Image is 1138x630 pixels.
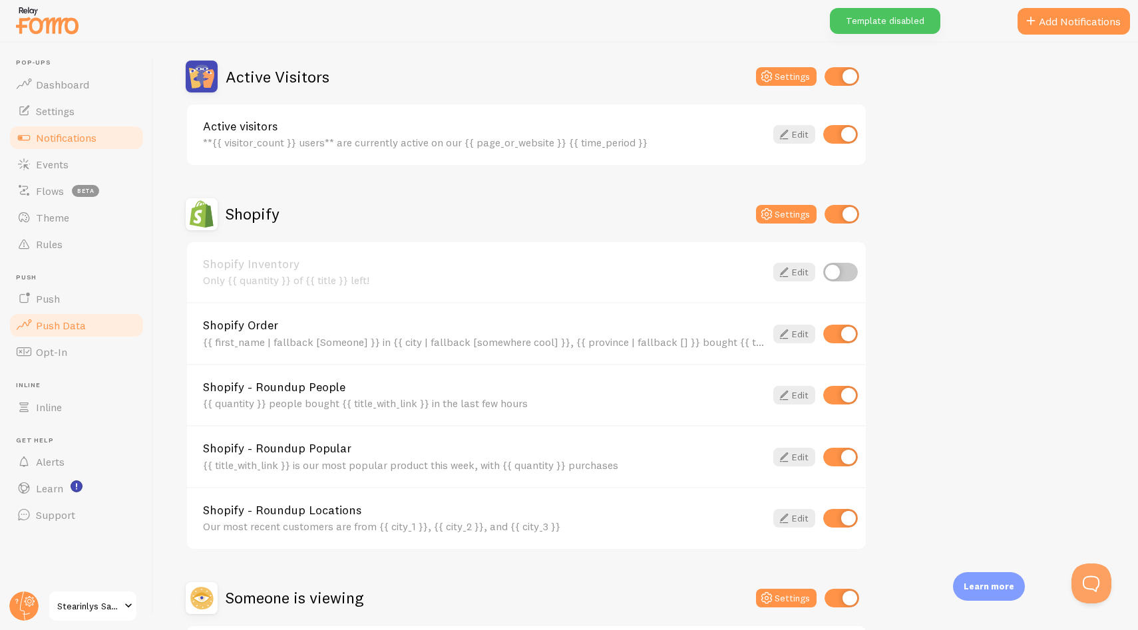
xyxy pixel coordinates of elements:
span: Flows [36,184,64,198]
span: Notifications [36,131,96,144]
span: Pop-ups [16,59,145,67]
a: Push Data [8,312,145,339]
span: Push Data [36,319,86,332]
a: Edit [773,386,815,404]
span: Get Help [16,436,145,445]
img: Someone is viewing [186,582,218,614]
div: {{ first_name | fallback [Someone] }} in {{ city | fallback [somewhere cool] }}, {{ province | fa... [203,336,765,348]
button: Settings [756,67,817,86]
span: Rules [36,237,63,251]
span: Stearinlys Sand Eksperten [57,598,120,614]
a: Edit [773,125,815,144]
div: Template disabled [830,8,940,34]
a: Shopify Inventory [203,258,765,270]
div: **{{ visitor_count }} users** are currently active on our {{ page_or_website }} {{ time_period }} [203,136,765,148]
a: Shopify Order [203,319,765,331]
svg: <p>Watch New Feature Tutorials!</p> [71,480,83,492]
a: Edit [773,325,815,343]
a: Rules [8,231,145,257]
span: Push [16,273,145,282]
img: Shopify [186,198,218,230]
span: Inline [16,381,145,390]
a: Push [8,285,145,312]
span: Theme [36,211,69,224]
a: Flows beta [8,178,145,204]
a: Dashboard [8,71,145,98]
span: Push [36,292,60,305]
button: Settings [756,205,817,224]
a: Support [8,502,145,528]
div: {{ title_with_link }} is our most popular product this week, with {{ quantity }} purchases [203,459,765,471]
iframe: Help Scout Beacon - Open [1071,563,1111,603]
button: Settings [756,589,817,607]
a: Settings [8,98,145,124]
span: Opt-In [36,345,67,359]
div: {{ quantity }} people bought {{ title_with_link }} in the last few hours [203,397,765,409]
span: Support [36,508,75,522]
span: Inline [36,400,62,414]
div: Learn more [953,572,1025,601]
a: Shopify - Roundup Popular [203,442,765,454]
div: Our most recent customers are from {{ city_1 }}, {{ city_2 }}, and {{ city_3 }} [203,520,765,532]
h2: Active Visitors [226,67,329,87]
img: Active Visitors [186,61,218,92]
span: Learn [36,482,63,495]
a: Theme [8,204,145,231]
a: Edit [773,263,815,281]
div: Only {{ quantity }} of {{ title }} left! [203,274,765,286]
h2: Shopify [226,204,280,224]
span: Dashboard [36,78,89,91]
span: Alerts [36,455,65,468]
p: Learn more [964,580,1014,593]
a: Shopify - Roundup Locations [203,504,765,516]
span: beta [72,185,99,197]
img: fomo-relay-logo-orange.svg [14,3,81,37]
a: Opt-In [8,339,145,365]
a: Events [8,151,145,178]
a: Inline [8,394,145,420]
a: Shopify - Roundup People [203,381,765,393]
a: Notifications [8,124,145,151]
h2: Someone is viewing [226,587,363,608]
span: Events [36,158,69,171]
a: Edit [773,448,815,466]
span: Settings [36,104,75,118]
a: Stearinlys Sand Eksperten [48,590,138,622]
a: Active visitors [203,120,765,132]
a: Learn [8,475,145,502]
a: Alerts [8,448,145,475]
a: Edit [773,509,815,528]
